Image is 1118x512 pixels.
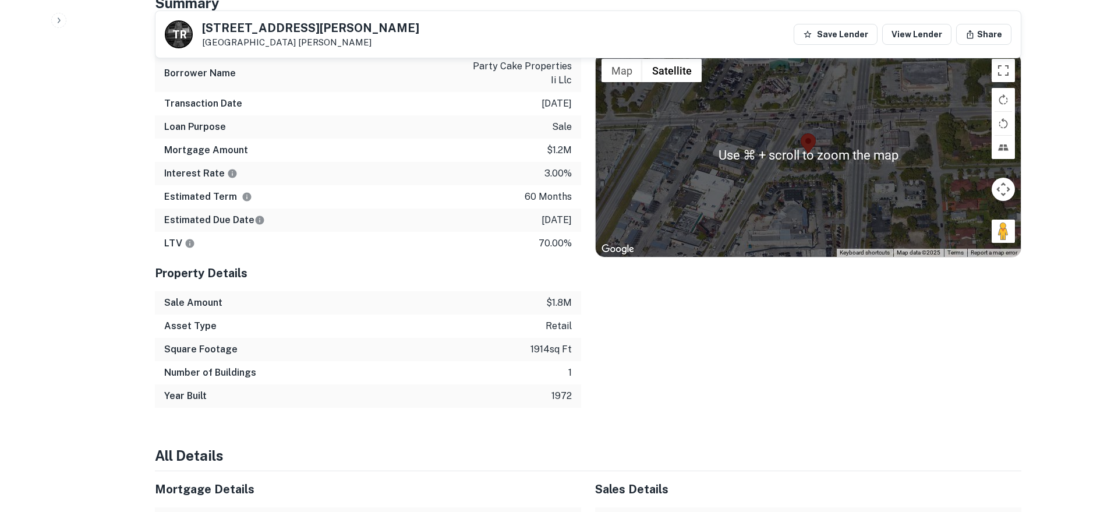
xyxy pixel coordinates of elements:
[546,296,572,310] p: $1.8m
[544,167,572,181] p: 3.00%
[164,296,222,310] h6: Sale Amount
[551,389,572,403] p: 1972
[992,220,1015,243] button: Drag Pegman onto the map to open Street View
[525,190,572,204] p: 60 months
[542,213,572,227] p: [DATE]
[542,97,572,111] p: [DATE]
[599,242,637,257] a: Open this area in Google Maps (opens a new window)
[164,366,256,380] h6: Number of Buildings
[546,319,572,333] p: retail
[155,264,581,282] h5: Property Details
[552,120,572,134] p: sale
[956,24,1011,45] button: Share
[164,190,252,204] h6: Estimated Term
[164,143,248,157] h6: Mortgage Amount
[254,215,265,225] svg: Estimate is based on a standard schedule for this type of loan.
[530,342,572,356] p: 1914 sq ft
[599,242,637,257] img: Google
[164,236,195,250] h6: LTV
[185,238,195,249] svg: LTVs displayed on the website are for informational purposes only and may be reported incorrectly...
[840,249,890,257] button: Keyboard shortcuts
[164,167,238,181] h6: Interest Rate
[164,66,236,80] h6: Borrower Name
[467,59,572,87] p: party cake properties ii llc
[164,342,238,356] h6: Square Footage
[155,481,581,498] h5: Mortgage Details
[971,249,1017,256] a: Report a map error
[164,213,265,227] h6: Estimated Due Date
[164,319,217,333] h6: Asset Type
[992,178,1015,201] button: Map camera controls
[539,236,572,250] p: 70.00%
[595,481,1021,498] h5: Sales Details
[947,249,964,256] a: Terms
[164,389,207,403] h6: Year Built
[202,22,419,34] h5: [STREET_ADDRESS][PERSON_NAME]
[547,143,572,157] p: $1.2m
[992,112,1015,135] button: Rotate map counterclockwise
[164,97,242,111] h6: Transaction Date
[642,59,702,82] button: Show satellite imagery
[602,59,642,82] button: Show street map
[1060,382,1118,437] iframe: Chat Widget
[165,20,193,48] a: T R
[568,366,572,380] p: 1
[794,24,878,45] button: Save Lender
[992,59,1015,82] button: Toggle fullscreen view
[992,88,1015,111] button: Rotate map clockwise
[298,37,372,47] a: [PERSON_NAME]
[202,37,419,48] p: [GEOGRAPHIC_DATA]
[242,192,252,202] svg: Term is based on a standard schedule for this type of loan.
[992,136,1015,159] button: Tilt map
[172,27,186,43] p: T R
[897,249,940,256] span: Map data ©2025
[164,120,226,134] h6: Loan Purpose
[155,445,1021,466] h4: All Details
[227,168,238,179] svg: The interest rates displayed on the website are for informational purposes only and may be report...
[882,24,951,45] a: View Lender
